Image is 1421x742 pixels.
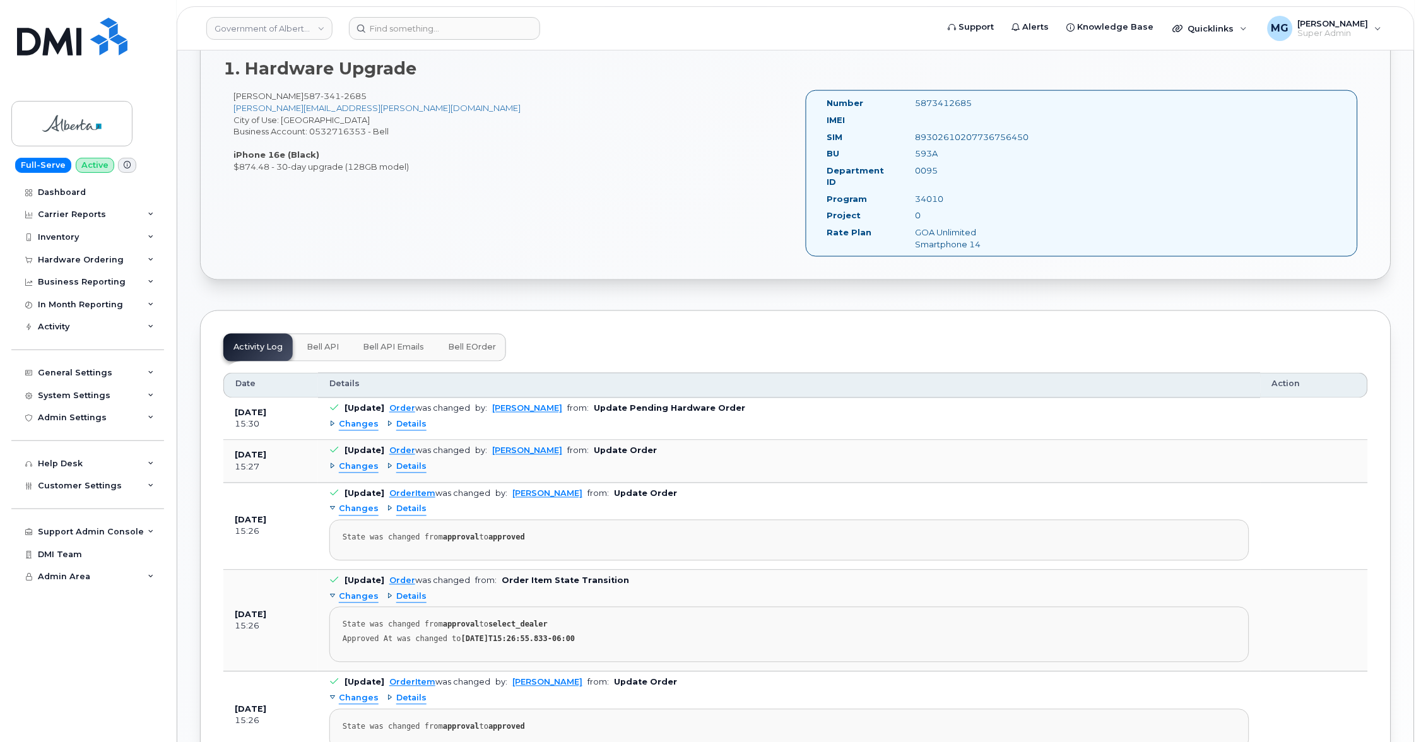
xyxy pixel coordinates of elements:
span: Knowledge Base [1078,21,1154,33]
a: [PERSON_NAME] [512,489,582,498]
span: 587 [304,91,367,101]
div: 0 [906,209,1029,221]
div: 15:30 [235,419,307,430]
b: Update Pending Hardware Order [594,404,745,413]
a: [PERSON_NAME] [492,404,562,413]
div: was changed [389,678,490,687]
span: 2685 [341,91,367,101]
span: by: [495,489,507,498]
div: Quicklinks [1164,16,1256,41]
div: 15:26 [235,715,307,727]
b: [Update] [345,446,384,456]
a: Order [389,404,415,413]
a: Knowledge Base [1058,15,1163,40]
a: [PERSON_NAME] [512,678,582,687]
span: Date [235,379,256,390]
a: Order [389,446,415,456]
b: [DATE] [235,408,266,418]
a: Support [940,15,1003,40]
div: 5873412685 [906,97,1029,109]
span: Details [396,693,427,705]
div: Approved At was changed to [343,635,1236,644]
label: IMEI [827,114,846,126]
div: State was changed from to [343,533,1236,543]
b: [Update] [345,678,384,687]
div: State was changed from to [343,620,1236,630]
span: by: [475,446,487,456]
span: from: [587,489,609,498]
a: Government of Alberta (GOA) [206,17,333,40]
label: Department ID [827,165,897,188]
span: from: [587,678,609,687]
div: State was changed from to [343,722,1236,732]
strong: approval [443,533,480,542]
span: Changes [339,693,379,705]
span: Bell API Emails [363,343,424,353]
a: Alerts [1003,15,1058,40]
b: [Update] [345,404,384,413]
div: [PERSON_NAME] City of Use: [GEOGRAPHIC_DATA] Business Account: 0532716353 - Bell $874.48 - 30-day... [223,90,796,172]
input: Find something... [349,17,540,40]
label: SIM [827,131,843,143]
span: [PERSON_NAME] [1298,18,1369,28]
b: [DATE] [235,705,266,714]
label: Project [827,209,861,221]
a: [PERSON_NAME][EMAIL_ADDRESS][PERSON_NAME][DOMAIN_NAME] [233,103,521,113]
strong: approved [488,533,525,542]
b: Order Item State Transition [502,576,629,586]
a: OrderItem [389,678,435,687]
div: was changed [389,446,470,456]
strong: 1. Hardware Upgrade [223,58,416,79]
span: Support [959,21,994,33]
span: Changes [339,503,379,515]
strong: approval [443,722,480,731]
b: Update Order [614,489,677,498]
div: 15:26 [235,526,307,538]
div: 0095 [906,165,1029,177]
b: [DATE] [235,610,266,620]
div: 593A [906,148,1029,160]
span: Changes [339,419,379,431]
strong: select_dealer [488,620,548,629]
a: [PERSON_NAME] [492,446,562,456]
a: Order [389,576,415,586]
span: 341 [321,91,341,101]
span: Details [396,461,427,473]
b: [Update] [345,576,384,586]
span: from: [567,404,589,413]
span: Alerts [1023,21,1049,33]
span: from: [475,576,497,586]
span: Details [396,591,427,603]
span: from: [567,446,589,456]
span: Details [329,379,360,390]
span: Bell API [307,343,339,353]
label: Program [827,193,868,205]
div: 89302610207736756450 [906,131,1029,143]
div: was changed [389,489,490,498]
strong: approved [488,722,525,731]
span: Super Admin [1298,28,1369,38]
label: Number [827,97,864,109]
b: [DATE] [235,450,266,460]
div: was changed [389,404,470,413]
span: Details [396,503,427,515]
div: 15:27 [235,462,307,473]
strong: approval [443,620,480,629]
span: Quicklinks [1188,23,1234,33]
a: OrderItem [389,489,435,498]
span: Bell eOrder [448,343,496,353]
b: [DATE] [235,515,266,525]
div: was changed [389,576,470,586]
strong: [DATE]T15:26:55.833-06:00 [461,635,575,644]
span: Changes [339,591,379,603]
span: Details [396,419,427,431]
div: Monique Garlington [1259,16,1391,41]
span: by: [495,678,507,687]
div: GOA Unlimited Smartphone 14 [906,227,1029,250]
span: MG [1271,21,1289,36]
label: Rate Plan [827,227,872,238]
b: [Update] [345,489,384,498]
div: 34010 [906,193,1029,205]
div: 15:26 [235,621,307,632]
th: Action [1261,373,1368,398]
